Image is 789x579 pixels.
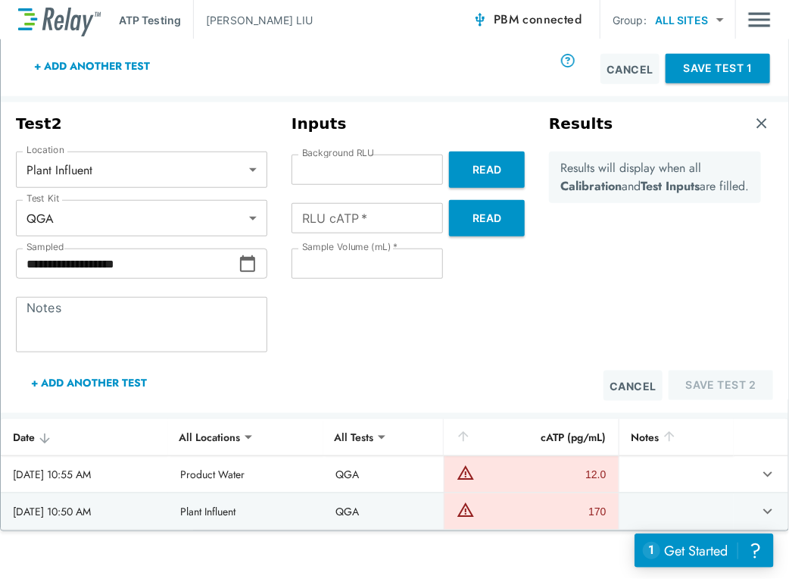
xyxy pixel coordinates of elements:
img: Warning [457,464,475,482]
div: [DATE] 10:50 AM [13,504,156,519]
button: + Add Another Test [19,48,165,84]
input: Choose date, selected date is Oct 13, 2025 [16,249,239,279]
td: QGA [323,493,444,530]
div: Notes [632,428,722,446]
img: Drawer Icon [748,5,771,34]
p: Group: [613,12,647,28]
button: expand row [755,462,781,487]
div: [DATE] 10:55 AM [13,467,156,482]
span: PBM [494,9,582,30]
th: Date [1,419,168,456]
button: expand row [755,499,781,524]
td: Product Water [168,456,323,493]
img: LuminUltra Relay [18,4,101,36]
button: Cancel [603,371,663,401]
div: All Tests [323,422,384,452]
div: 170 [479,504,607,519]
h3: Results [549,114,613,133]
img: Connected Icon [472,12,488,27]
p: Results will display when all and are filled. [561,159,750,196]
button: Cancel [600,54,660,84]
h3: Test 2 [16,114,267,133]
div: All Locations [168,422,251,452]
p: [PERSON_NAME] LIU [206,12,313,28]
label: Location [27,145,64,155]
h3: Inputs [292,114,525,133]
button: Read [449,152,525,188]
b: Calibration [561,177,622,195]
span: connected [523,11,582,28]
p: ATP Testing [119,12,181,28]
img: Warning [457,501,475,519]
label: Sampled [27,242,64,252]
td: QGA [323,456,444,493]
button: Main menu [748,5,771,34]
label: Test Kit [27,193,60,204]
button: + Add Another Test [16,365,162,401]
div: Plant Influent [16,155,267,185]
iframe: Resource center [635,534,774,568]
label: Background RLU [302,148,374,158]
button: Read [449,200,525,236]
td: Plant Influent [168,493,323,530]
table: sticky table [1,419,788,530]
img: Remove [754,116,769,131]
label: Sample Volume (mL) [302,242,398,252]
b: Test Inputs [641,177,700,195]
button: Save Test 1 [666,54,770,83]
div: cATP (pg/mL) [456,428,607,446]
div: 12.0 [479,467,607,482]
div: QGA [16,203,267,233]
button: PBM connected [466,5,588,35]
